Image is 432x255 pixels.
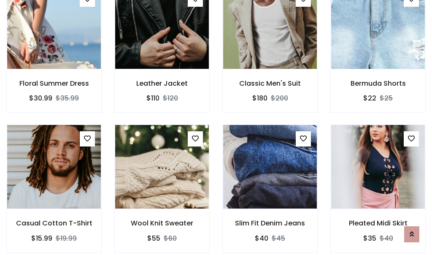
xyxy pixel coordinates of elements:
[29,94,52,102] h6: $30.99
[255,234,268,242] h6: $40
[115,79,209,87] h6: Leather Jacket
[271,93,288,103] del: $200
[252,94,267,102] h6: $180
[223,79,317,87] h6: Classic Men's Suit
[7,79,101,87] h6: Floral Summer Dress
[380,93,393,103] del: $25
[331,219,425,227] h6: Pleated Midi Skirt
[331,79,425,87] h6: Bermuda Shorts
[56,233,77,243] del: $19.99
[164,233,177,243] del: $60
[115,219,209,227] h6: Wool Knit Sweater
[7,219,101,227] h6: Casual Cotton T-Shirt
[363,94,376,102] h6: $22
[31,234,52,242] h6: $15.99
[56,93,79,103] del: $35.99
[272,233,285,243] del: $45
[363,234,376,242] h6: $35
[163,93,178,103] del: $120
[147,234,160,242] h6: $55
[223,219,317,227] h6: Slim Fit Denim Jeans
[380,233,393,243] del: $40
[146,94,159,102] h6: $110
